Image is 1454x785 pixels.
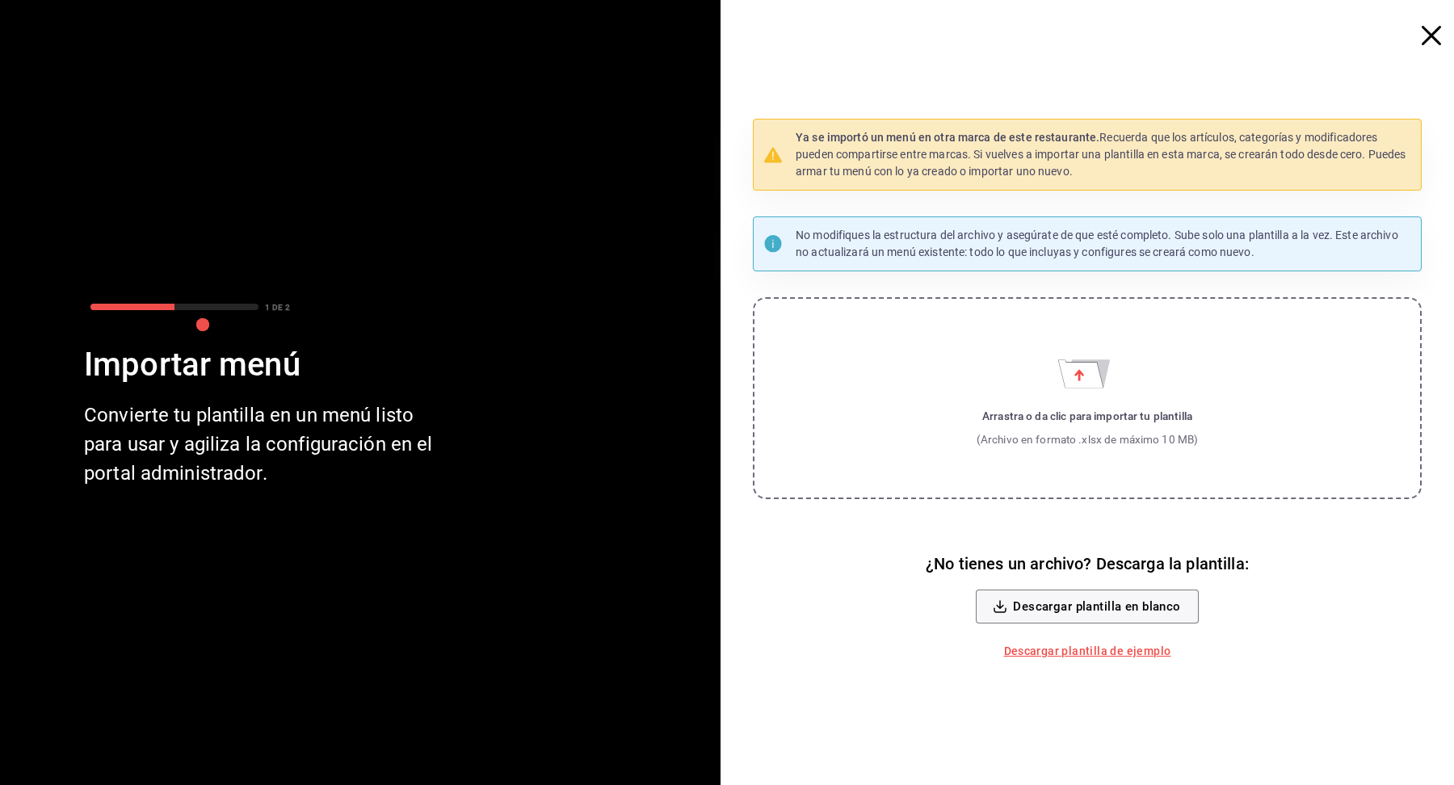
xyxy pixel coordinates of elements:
[84,401,446,488] div: Convierte tu plantilla en un menú listo para usar y agiliza la configuración en el portal adminis...
[753,297,1422,499] label: Importar menú
[796,129,1411,180] p: Recuerda que los artículos, categorías y modificadores pueden compartirse entre marcas. Si vuelve...
[926,551,1249,577] h6: ¿No tienes un archivo? Descarga la plantilla:
[977,431,1199,447] div: (Archivo en formato .xlsx de máximo 10 MB)
[977,408,1199,424] div: Arrastra o da clic para importar tu plantilla
[796,131,1099,144] strong: Ya se importó un menú en otra marca de este restaurante.
[84,342,446,388] div: Importar menú
[265,301,290,313] div: 1 DE 2
[976,590,1198,623] button: Descargar plantilla en blanco
[796,227,1411,261] p: No modifiques la estructura del archivo y asegúrate de que esté completo. Sube solo una plantilla...
[998,636,1178,666] a: Descargar plantilla de ejemplo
